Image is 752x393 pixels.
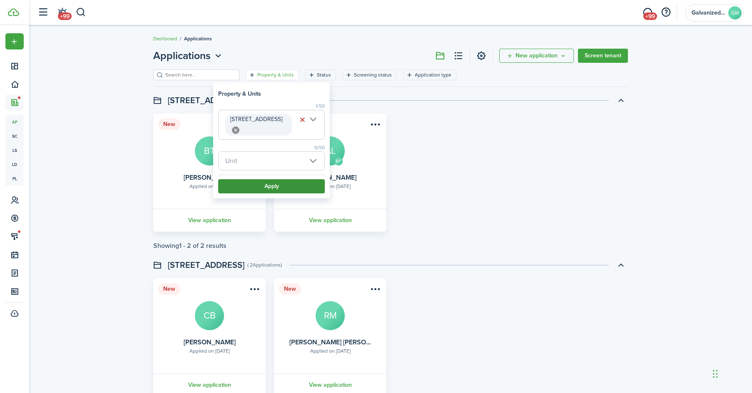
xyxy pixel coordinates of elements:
[317,71,331,79] filter-tag-label: Status
[499,49,574,63] button: Open menu
[5,171,24,185] a: pl
[5,129,24,143] a: sc
[230,115,282,124] span: [STREET_ADDRESS]
[58,12,72,20] span: +99
[640,2,655,23] a: Messaging
[614,93,628,107] button: Toggle accordion
[153,48,211,63] span: Applications
[692,10,725,16] span: Galvanized Management LLC
[273,209,388,232] a: View application
[368,285,381,296] button: Open menu
[152,209,267,232] a: View application
[189,347,230,355] div: Applied on [DATE]
[54,2,70,23] a: Notifications
[499,49,574,63] button: New application
[659,5,673,20] button: Open resource center
[163,71,237,79] input: Search here...
[310,347,351,355] div: Applied on [DATE]
[195,301,224,330] avatar-text: CB
[8,8,19,16] img: TenantCloud
[643,12,657,20] span: +99
[515,53,558,59] span: New application
[5,157,24,171] a: ld
[76,5,86,20] button: Search
[218,102,325,110] filter-limit-view: 1/50
[354,71,392,79] filter-tag-label: Screening status
[316,301,345,330] avatar-text: RM
[257,71,294,79] filter-tag-label: Property & Units
[614,303,752,393] iframe: Chat Widget
[728,6,742,20] avatar-text: GM
[342,69,397,80] filter-tag: Open filter
[334,157,343,166] avatar-text: BT
[415,71,451,79] filter-tag-label: Application type
[195,136,224,166] avatar-text: BT
[247,285,261,296] button: Open menu
[247,261,282,269] swimlane-subtitle: ( 2 Applications )
[35,5,51,20] button: Open sidebar
[289,339,371,346] card-title: [PERSON_NAME] [PERSON_NAME]
[246,69,299,80] filter-tag: Open filter
[218,89,261,98] h3: Property & Units
[304,174,356,181] card-title: [PERSON_NAME]
[225,156,237,166] span: Unit
[153,35,177,42] a: Dashboard
[153,48,224,63] button: Open menu
[316,136,345,166] avatar-text: AL
[5,115,24,129] a: ap
[158,283,180,295] status: New
[5,33,24,49] button: Open menu
[218,144,325,151] filter-limit-view: 0/50
[168,94,244,106] swimlane-title: [STREET_ADDRESS]
[305,69,336,80] filter-tag: Open filter
[184,35,212,42] span: Applications
[184,339,236,346] card-title: [PERSON_NAME]
[179,241,204,250] pagination-page-total: 1 - 2 of 2
[279,283,301,295] status: New
[5,143,24,157] a: ls
[168,259,244,271] swimlane-title: [STREET_ADDRESS]
[403,69,456,80] filter-tag: Open filter
[153,242,227,250] div: Showing results
[614,258,628,272] button: Toggle accordion
[578,49,628,63] a: Screen tenant
[153,114,628,250] application-list-swimlane-item: Toggle accordion
[296,114,308,126] button: Clear
[189,183,230,190] div: Applied on [DATE]
[184,174,236,181] card-title: [PERSON_NAME]
[158,119,180,130] status: New
[153,48,224,63] button: Applications
[713,361,718,386] div: Drag
[218,179,325,193] button: Apply
[310,183,351,190] div: Applied on [DATE]
[368,120,381,131] button: Open menu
